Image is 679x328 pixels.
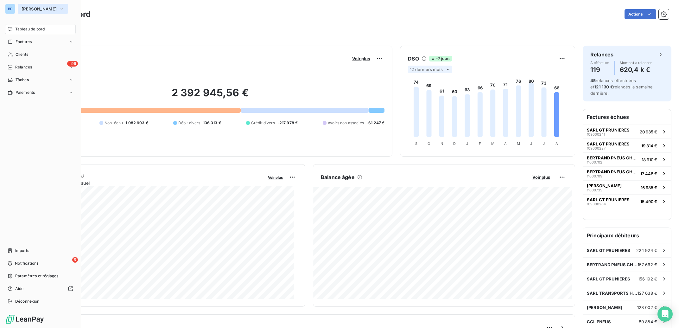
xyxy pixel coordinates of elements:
button: BERTRAND PNEUS CHAMPAGNE1100070218 910 € [583,152,671,166]
span: Déconnexion [15,299,40,304]
span: 123 002 € [637,305,657,310]
div: BP [5,4,15,14]
span: Aide [15,286,24,292]
span: [PERSON_NAME] [22,6,57,11]
h6: Principaux débiteurs [583,228,671,243]
span: -217 978 € [277,120,298,126]
span: 109000241 [587,132,605,136]
button: Voir plus [266,174,285,180]
h2: 2 392 945,56 € [36,87,384,106]
span: 17 448 € [640,171,657,176]
span: Non-échu [105,120,123,126]
span: 136 313 € [203,120,221,126]
span: 127 038 € [638,291,657,296]
h6: Factures échues [583,109,671,125]
a: Tableau de bord [5,24,76,34]
span: Tableau de bord [15,26,45,32]
span: Voir plus [532,175,550,180]
a: Imports [5,246,76,256]
span: CCL PNEUS [587,319,611,324]
button: Voir plus [530,174,552,180]
span: 5 [72,257,78,263]
span: 11000735 [587,188,602,192]
span: 109000264 [587,202,606,206]
tspan: J [530,141,532,146]
tspan: S [415,141,417,146]
span: SARL GT PRUNIERES [587,197,630,202]
h6: Balance âgée [321,173,355,181]
tspan: J [466,141,468,146]
span: Débit divers [178,120,200,126]
img: Logo LeanPay [5,314,44,324]
tspan: J [543,141,545,146]
button: SARL GT PRUNIERES10900024120 935 € [583,125,671,138]
tspan: A [555,141,558,146]
span: 224 924 € [636,248,657,253]
button: [PERSON_NAME]1100073516 985 € [583,180,671,194]
tspan: M [491,141,494,146]
span: Crédit divers [251,120,275,126]
span: 109000227 [587,146,606,150]
h4: 119 [590,65,609,75]
span: [PERSON_NAME] [587,305,622,310]
span: SARL GT PRUNIERES [587,141,630,146]
span: Voir plus [352,56,370,61]
span: Avoirs non associés [328,120,364,126]
span: Notifications [15,260,38,266]
span: Relances [15,64,32,70]
span: [PERSON_NAME] [587,183,622,188]
span: BERTRAND PNEUS CHAMPAGNE [587,169,638,174]
tspan: A [504,141,507,146]
a: Clients [5,49,76,60]
span: Montant à relancer [620,61,652,65]
span: Factures [16,39,32,45]
div: Open Intercom Messenger [657,306,673,322]
span: Paiements [16,90,35,95]
span: 45 [590,78,596,83]
span: 121 130 € [594,84,613,89]
span: Voir plus [268,175,283,180]
span: 18 910 € [642,157,657,162]
span: 19 314 € [641,143,657,148]
a: +99Relances [5,62,76,72]
span: Tâches [16,77,29,83]
span: 157 662 € [638,262,657,267]
a: Tâches [5,75,76,85]
tspan: O [428,141,430,146]
span: 11000709 [587,174,602,178]
a: Factures [5,37,76,47]
span: SARL GT PRUNIERES [587,276,631,281]
span: SARL GT PRUNIERES [587,248,631,253]
span: 89 854 € [639,319,657,324]
button: BERTRAND PNEUS CHAMPAGNE1100070917 448 € [583,166,671,180]
a: Aide [5,284,76,294]
span: 11000702 [587,160,602,164]
span: BERTRAND PNEUS CHAMPAGNE [587,262,638,267]
tspan: D [453,141,456,146]
tspan: F [479,141,481,146]
span: À effectuer [590,61,609,65]
span: Paramètres et réglages [15,273,58,279]
a: Paramètres et réglages [5,271,76,281]
span: 12 derniers mois [410,67,442,72]
span: Imports [15,248,29,254]
h6: DSO [408,55,419,62]
span: Clients [16,52,28,57]
span: -7 jours [429,56,452,61]
span: 16 985 € [641,185,657,190]
button: SARL GT PRUNIERES10900026415 490 € [583,194,671,208]
span: 1 082 993 € [125,120,148,126]
h4: 620,4 k € [620,65,652,75]
span: 156 192 € [638,276,657,281]
h6: Relances [590,51,613,58]
span: +99 [67,61,78,67]
button: Actions [625,9,656,19]
button: SARL GT PRUNIERES10900022719 314 € [583,138,671,152]
span: BERTRAND PNEUS CHAMPAGNE [587,155,639,160]
tspan: M [517,141,520,146]
span: -61 247 € [366,120,384,126]
span: 15 490 € [640,199,657,204]
tspan: N [441,141,443,146]
span: SARL TRANSPORTS HELP SERVICE [587,291,638,296]
span: SARL GT PRUNIERES [587,127,630,132]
